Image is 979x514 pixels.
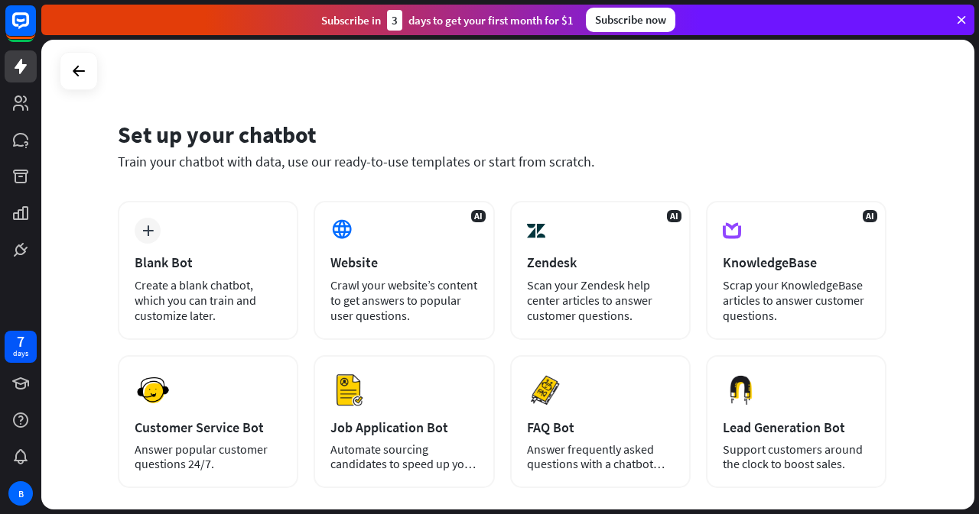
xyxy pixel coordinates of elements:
[13,348,28,359] div: days
[17,335,24,348] div: 7
[723,277,870,323] div: Scrap your KnowledgeBase articles to answer customer questions.
[471,210,486,222] span: AI
[723,419,870,436] div: Lead Generation Bot
[142,225,154,236] i: plus
[135,254,281,271] div: Blank Bot
[8,481,33,506] div: B
[527,442,674,471] div: Answer frequently asked questions with a chatbot and save your time.
[118,120,886,149] div: Set up your chatbot
[586,8,675,32] div: Subscribe now
[723,254,870,271] div: KnowledgeBase
[118,153,886,170] div: Train your chatbot with data, use our ready-to-use templates or start from scratch.
[135,419,281,436] div: Customer Service Bot
[330,419,477,436] div: Job Application Bot
[330,277,477,323] div: Crawl your website’s content to get answers to popular user questions.
[5,331,37,363] a: 7 days
[527,277,674,323] div: Scan your Zendesk help center articles to answer customer questions.
[387,10,402,31] div: 3
[527,419,674,436] div: FAQ Bot
[863,210,877,222] span: AI
[527,254,674,271] div: Zendesk
[135,442,281,471] div: Answer popular customer questions 24/7.
[135,277,281,323] div: Create a blank chatbot, which you can train and customize later.
[330,254,477,271] div: Website
[723,442,870,471] div: Support customers around the clock to boost sales.
[321,10,574,31] div: Subscribe in days to get your first month for $1
[330,442,477,471] div: Automate sourcing candidates to speed up your hiring process.
[667,210,681,222] span: AI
